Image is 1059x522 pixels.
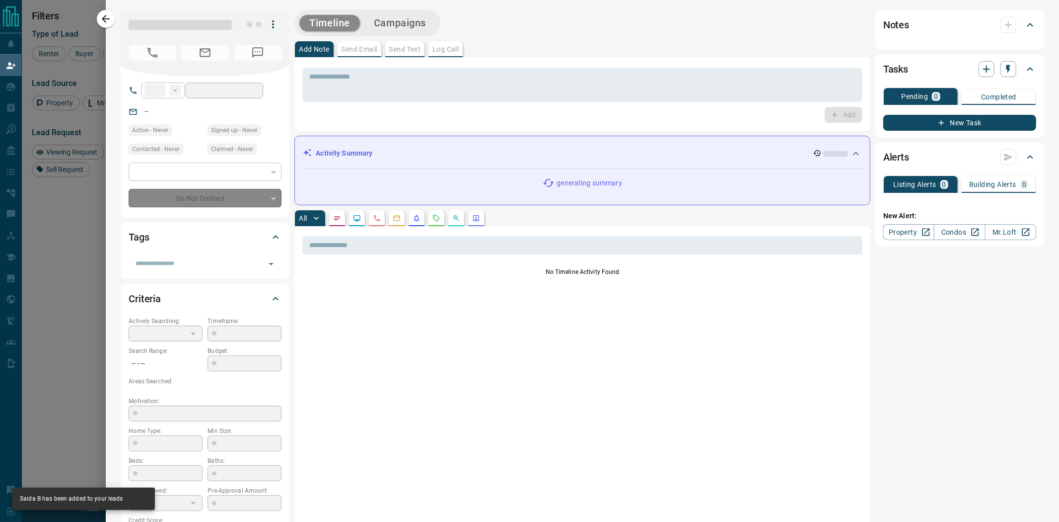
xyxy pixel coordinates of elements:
p: Completed [981,93,1016,100]
span: Active - Never [132,125,168,135]
p: Motivation: [129,397,282,406]
button: Open [264,257,278,271]
h2: Tasks [883,61,908,77]
p: Budget: [208,347,282,355]
p: Pre-Approval Amount: [208,486,282,495]
p: generating summary [557,178,622,188]
svg: Notes [333,214,341,222]
h2: Tags [129,229,149,245]
div: Saida B has been added to your leads [20,491,123,507]
a: Condos [934,224,985,240]
svg: Emails [393,214,401,222]
p: Baths: [208,456,282,465]
h2: Alerts [883,149,909,165]
h2: Criteria [129,291,161,307]
p: Actively Searching: [129,317,203,326]
p: -- - -- [129,355,203,372]
div: Notes [883,13,1036,37]
div: Do Not Contact [129,189,282,207]
p: 0 [934,93,938,100]
p: Search Range: [129,347,203,355]
svg: Lead Browsing Activity [353,214,361,222]
button: New Task [883,115,1036,131]
div: Tags [129,225,282,249]
div: Tasks [883,57,1036,81]
p: Timeframe: [208,317,282,326]
p: Add Note [299,46,329,53]
div: Criteria [129,287,282,311]
a: -- [144,107,148,115]
svg: Listing Alerts [413,214,421,222]
span: Claimed - Never [211,144,253,154]
p: New Alert: [883,211,1036,221]
div: Alerts [883,145,1036,169]
a: Mr.Loft [985,224,1036,240]
p: 0 [942,181,946,188]
span: No Number [129,45,176,61]
p: Beds: [129,456,203,465]
p: Min Size: [208,427,282,435]
span: No Email [181,45,229,61]
p: Building Alerts [969,181,1016,188]
p: Home Type: [129,427,203,435]
p: Areas Searched: [129,377,282,386]
span: Signed up - Never [211,125,258,135]
button: Campaigns [364,15,436,31]
div: Activity Summary [303,144,862,163]
button: Timeline [299,15,360,31]
p: Pre-Approved: [129,486,203,495]
svg: Opportunities [452,214,460,222]
span: No Number [234,45,282,61]
h2: Notes [883,17,909,33]
p: All [299,215,307,222]
a: Property [883,224,934,240]
span: Contacted - Never [132,144,180,154]
p: Activity Summary [316,148,372,159]
p: No Timeline Activity Found [302,267,862,276]
p: Listing Alerts [893,181,936,188]
svg: Calls [373,214,381,222]
svg: Requests [432,214,440,222]
p: 0 [1022,181,1026,188]
p: Pending [901,93,928,100]
svg: Agent Actions [472,214,480,222]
